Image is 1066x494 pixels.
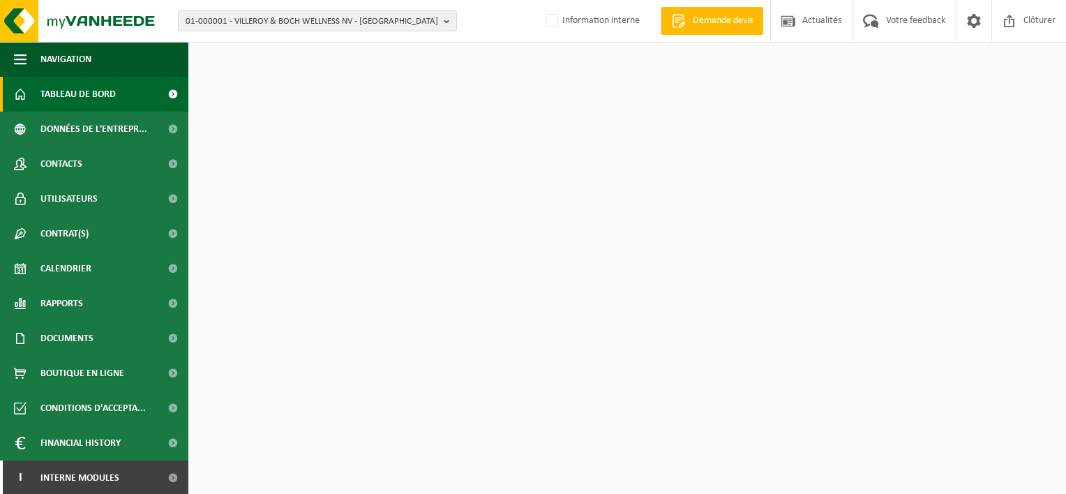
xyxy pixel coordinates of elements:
[186,11,438,32] span: 01-000001 - VILLEROY & BOCH WELLNESS NV - [GEOGRAPHIC_DATA]
[543,10,640,31] label: Information interne
[40,356,124,391] span: Boutique en ligne
[689,14,756,28] span: Demande devis
[40,181,98,216] span: Utilisateurs
[40,286,83,321] span: Rapports
[661,7,763,35] a: Demande devis
[40,112,147,147] span: Données de l'entrepr...
[40,391,146,426] span: Conditions d'accepta...
[40,321,93,356] span: Documents
[40,147,82,181] span: Contacts
[40,77,116,112] span: Tableau de bord
[178,10,457,31] button: 01-000001 - VILLEROY & BOCH WELLNESS NV - [GEOGRAPHIC_DATA]
[40,42,91,77] span: Navigation
[40,426,121,461] span: Financial History
[40,216,89,251] span: Contrat(s)
[40,251,91,286] span: Calendrier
